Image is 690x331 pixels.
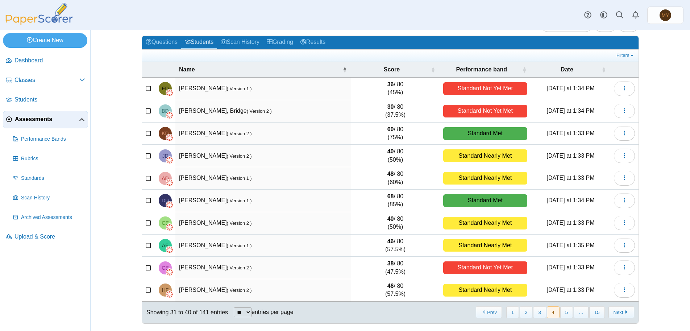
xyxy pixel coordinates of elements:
[384,66,400,73] span: Score
[662,13,669,18] span: Ming Yang
[14,76,79,84] span: Classes
[175,167,351,190] td: [PERSON_NAME]
[162,220,169,226] span: Claira Eastman
[476,306,502,318] button: Previous
[252,309,294,315] label: entries per page
[166,157,173,164] img: canvas-logo.png
[162,198,169,203] span: Destiny Duggins
[561,66,573,73] span: Date
[3,228,88,246] a: Upload & Score
[227,198,252,203] small: ( Version 1 )
[506,306,519,318] button: 1
[21,194,85,202] span: Scan History
[15,115,79,123] span: Assessments
[21,175,85,182] span: Standards
[387,216,394,222] b: 40
[351,190,440,212] td: / 80 (85%)
[175,257,351,279] td: [PERSON_NAME]
[142,302,228,323] div: Showing 31 to 40 of 141 entries
[14,57,85,65] span: Dashboard
[547,306,560,318] button: 4
[589,306,604,318] button: 15
[387,193,394,199] b: 68
[660,9,671,21] span: Ming Yang
[263,36,297,49] a: Grading
[227,131,252,136] small: ( Version 2 )
[166,134,173,141] img: canvas-logo.png
[546,130,594,136] time: Sep 16, 2025 at 1:33 PM
[166,179,173,186] img: canvas-logo.png
[162,265,169,270] span: Chelsea Ellis
[387,81,394,87] b: 36
[175,78,351,100] td: [PERSON_NAME]
[21,155,85,162] span: Rubrics
[387,148,394,154] b: 40
[14,96,85,104] span: Students
[227,175,252,181] small: ( Version 1 )
[3,33,87,47] a: Create New
[546,108,594,114] time: Sep 16, 2025 at 1:34 PM
[175,100,351,123] td: [PERSON_NAME], Bridge
[166,246,173,253] img: canvas-logo.png
[351,123,440,145] td: / 80 (75%)
[342,62,347,77] span: Name : Activate to invert sorting
[443,261,527,274] div: Standard Not Yet Met
[387,283,394,289] b: 46
[162,108,169,113] span: Bridge Dickinson
[431,62,435,77] span: Score : Activate to sort
[142,36,181,49] a: Questions
[162,86,169,91] span: Emily Devine
[247,108,272,114] small: ( Version 2 )
[21,214,85,221] span: Archived Assessments
[181,36,217,49] a: Students
[3,111,88,128] a: Assessments
[10,209,88,226] a: Archived Assessments
[166,89,173,96] img: canvas-logo.png
[443,82,527,95] div: Standard Not Yet Met
[162,243,169,248] span: Angelia Edwards
[162,287,169,293] span: Hayden Flaherty
[21,136,85,143] span: Performance Bands
[3,52,88,70] a: Dashboard
[387,260,394,266] b: 38
[608,306,634,318] button: Next
[351,235,440,257] td: / 80 (57.5%)
[162,176,169,181] span: Addie Drennan
[166,224,173,231] img: canvas-logo.png
[387,238,394,244] b: 46
[546,153,594,159] time: Sep 16, 2025 at 1:33 PM
[227,86,252,91] small: ( Version 1 )
[351,145,440,167] td: / 80 (50%)
[647,7,683,24] a: Ming Yang
[10,150,88,167] a: Rubrics
[443,105,527,117] div: Standard Not Yet Met
[351,212,440,235] td: / 80 (50%)
[443,149,527,162] div: Standard Nearly Met
[546,242,594,248] time: Sep 16, 2025 at 1:35 PM
[166,269,173,276] img: canvas-logo.png
[546,85,594,91] time: Sep 16, 2025 at 1:34 PM
[546,287,594,293] time: Sep 16, 2025 at 1:33 PM
[175,145,351,167] td: [PERSON_NAME]
[533,306,546,318] button: 3
[546,175,594,181] time: Sep 16, 2025 at 1:33 PM
[179,66,195,73] span: Name
[217,36,263,49] a: Scan History
[166,112,173,119] img: canvas-logo.png
[162,131,169,136] span: Kolby Dooling
[10,170,88,187] a: Standards
[602,62,606,77] span: Date : Activate to sort
[175,235,351,257] td: [PERSON_NAME]
[175,212,351,235] td: [PERSON_NAME]
[520,306,532,318] button: 2
[387,126,394,132] b: 60
[615,52,637,59] a: Filters
[351,100,440,123] td: / 80 (37.5%)
[387,171,394,177] b: 48
[227,220,252,226] small: ( Version 2 )
[546,220,594,226] time: Sep 16, 2025 at 1:33 PM
[522,62,527,77] span: Performance band : Activate to sort
[227,153,252,159] small: ( Version 2 )
[162,153,168,158] span: Justin Doyle
[14,233,85,241] span: Upload & Score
